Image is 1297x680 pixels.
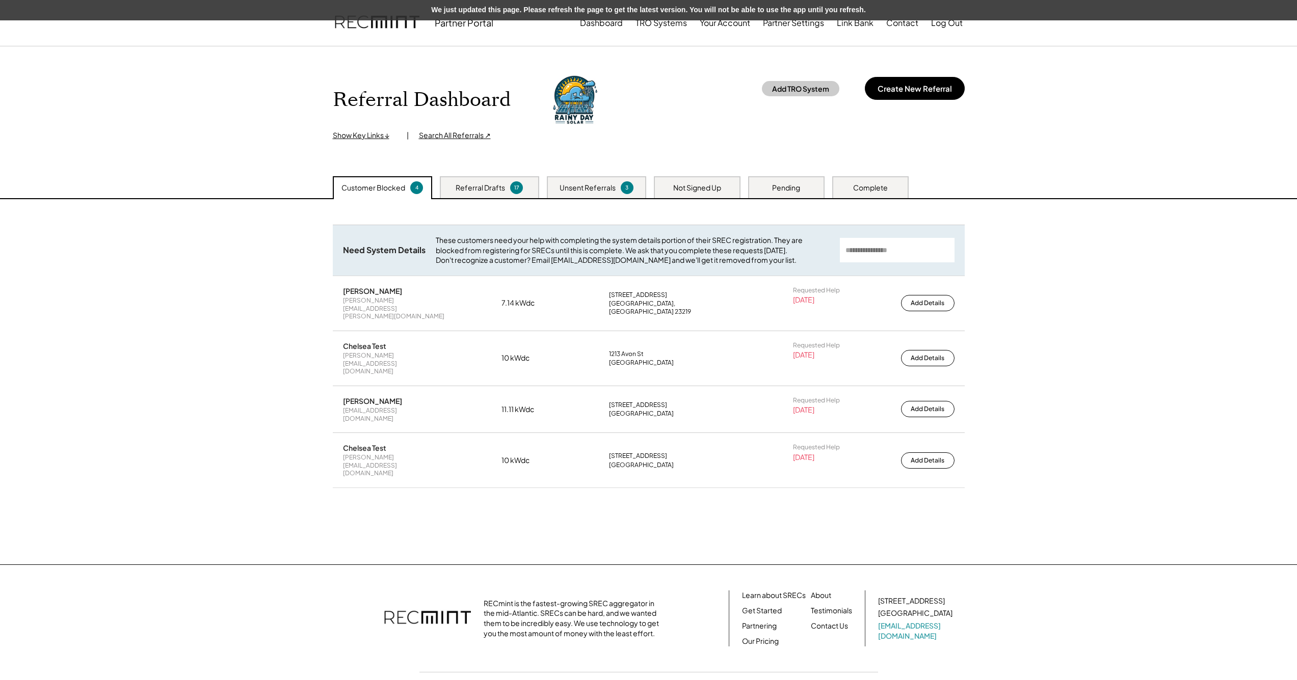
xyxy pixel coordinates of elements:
a: Contact Us [811,621,848,631]
div: Show Key Links ↓ [333,130,396,141]
div: [GEOGRAPHIC_DATA] [609,461,674,469]
div: [PERSON_NAME] [343,396,402,405]
div: [PERSON_NAME][EMAIL_ADDRESS][PERSON_NAME][DOMAIN_NAME] [343,296,445,320]
a: About [811,590,831,601]
div: [DATE] [793,350,814,360]
div: [PERSON_NAME][EMAIL_ADDRESS][DOMAIN_NAME] [343,351,445,375]
div: Chelsea Test [343,443,386,452]
div: [PERSON_NAME] [343,286,402,295]
div: [GEOGRAPHIC_DATA], [GEOGRAPHIC_DATA] 23219 [609,300,736,315]
button: Add Details [901,401,955,417]
div: Requested Help [793,443,840,451]
button: Dashboard [580,13,623,33]
div: 10 kWdc [501,353,552,363]
div: [GEOGRAPHIC_DATA] [609,359,674,367]
div: Complete [853,183,888,193]
div: Pending [772,183,800,193]
div: Chelsea Test [343,341,386,350]
div: Referral Drafts [456,183,505,193]
div: [DATE] [793,405,814,415]
div: Unsent Referrals [560,183,616,193]
div: 4 [412,184,421,192]
div: 17 [512,184,521,192]
div: [PERSON_NAME][EMAIL_ADDRESS][DOMAIN_NAME] [343,453,445,477]
div: [DATE] [793,452,814,463]
button: Add Details [901,350,955,366]
button: Contact [886,13,918,33]
div: [GEOGRAPHIC_DATA] [609,410,674,418]
div: Search All Referrals ↗ [419,130,491,141]
div: [DATE] [793,295,814,305]
button: Your Account [700,13,750,33]
div: Need System Details [343,245,426,256]
button: Log Out [931,13,963,33]
h1: Referral Dashboard [333,88,511,112]
div: These customers need your help with completing the system details portion of their SREC registrat... [436,235,830,265]
a: [EMAIL_ADDRESS][DOMAIN_NAME] [878,621,955,641]
div: Requested Help [793,286,840,294]
div: Requested Help [793,396,840,404]
button: Link Bank [837,13,874,33]
div: 11.11 kWdc [501,404,552,415]
a: Learn about SRECs [742,590,806,601]
a: Testimonials [811,606,852,616]
a: Get Started [742,606,782,616]
div: Partner Portal [435,17,493,29]
img: recmint-logotype%403x.png [335,6,419,40]
button: Add Details [901,295,955,311]
div: [STREET_ADDRESS] [609,401,667,409]
button: Create New Referral [865,77,965,100]
div: 3 [622,184,632,192]
div: 7.14 kWdc [501,298,552,308]
a: Partnering [742,621,777,631]
img: recmint-logotype%403x.png [384,601,471,636]
div: [GEOGRAPHIC_DATA] [878,608,952,618]
div: | [407,130,409,141]
div: Customer Blocked [341,183,405,193]
button: Add TRO System [762,81,839,96]
div: Not Signed Up [673,183,721,193]
div: [STREET_ADDRESS] [609,452,667,460]
div: [STREET_ADDRESS] [878,596,945,606]
button: Add Details [901,452,955,469]
a: Our Pricing [742,636,779,646]
img: DALL%C2%B7E%202023-11-28%2009.08.28%20-%20Design%20a%20professional%20yet%20satirical%20logo%20fo... [546,72,602,128]
div: 1213 Avon St [609,350,644,358]
button: Partner Settings [763,13,824,33]
div: Requested Help [793,341,840,349]
div: [EMAIL_ADDRESS][DOMAIN_NAME] [343,406,445,422]
div: 10 kWdc [501,455,552,466]
button: TRO Systems [636,13,687,33]
div: RECmint is the fastest-growing SREC aggregator in the mid-Atlantic. SRECs can be hard, and we wan... [484,599,665,638]
div: [STREET_ADDRESS] [609,291,667,299]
